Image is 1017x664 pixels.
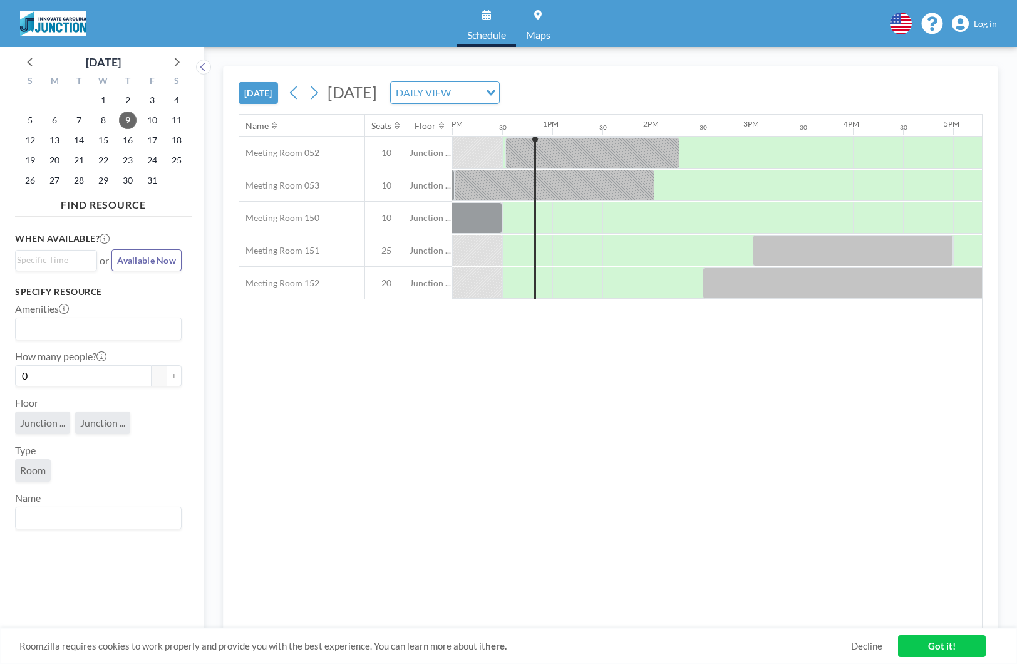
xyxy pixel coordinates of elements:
[851,640,882,652] a: Decline
[952,15,997,33] a: Log in
[18,74,43,90] div: S
[245,120,269,132] div: Name
[15,350,106,363] label: How many people?
[239,82,278,104] button: [DATE]
[117,255,176,266] span: Available Now
[328,83,377,101] span: [DATE]
[168,152,185,169] span: Saturday, October 25, 2025
[467,30,506,40] span: Schedule
[143,172,161,189] span: Friday, October 31, 2025
[70,112,88,129] span: Tuesday, October 7, 2025
[408,278,452,289] span: Junction ...
[415,120,436,132] div: Floor
[16,251,96,269] div: Search for option
[365,278,408,289] span: 20
[800,123,807,132] div: 30
[898,635,986,657] a: Got it!
[16,318,181,340] div: Search for option
[143,112,161,129] span: Friday, October 10, 2025
[46,152,63,169] span: Monday, October 20, 2025
[143,132,161,149] span: Friday, October 17, 2025
[700,123,707,132] div: 30
[393,85,453,101] span: DAILY VIEW
[365,245,408,256] span: 25
[239,278,319,289] span: Meeting Room 152
[43,74,67,90] div: M
[499,123,507,132] div: 30
[16,507,181,529] div: Search for option
[17,510,174,526] input: Search for option
[455,85,478,101] input: Search for option
[70,152,88,169] span: Tuesday, October 21, 2025
[20,11,86,36] img: organization-logo
[15,397,38,409] label: Floor
[408,147,452,158] span: Junction ...
[152,365,167,386] button: -
[15,492,41,504] label: Name
[119,112,137,129] span: Thursday, October 9, 2025
[46,112,63,129] span: Monday, October 6, 2025
[46,172,63,189] span: Monday, October 27, 2025
[643,119,659,128] div: 2PM
[365,212,408,224] span: 10
[20,417,65,428] span: Junction ...
[91,74,116,90] div: W
[168,112,185,129] span: Saturday, October 11, 2025
[408,245,452,256] span: Junction ...
[119,172,137,189] span: Thursday, October 30, 2025
[119,91,137,109] span: Thursday, October 2, 2025
[15,286,182,298] h3: Specify resource
[844,119,859,128] div: 4PM
[371,120,391,132] div: Seats
[408,180,452,191] span: Junction ...
[168,132,185,149] span: Saturday, October 18, 2025
[21,152,39,169] span: Sunday, October 19, 2025
[115,74,140,90] div: T
[239,147,319,158] span: Meeting Room 052
[17,321,174,337] input: Search for option
[443,119,463,128] div: 12PM
[21,172,39,189] span: Sunday, October 26, 2025
[119,152,137,169] span: Thursday, October 23, 2025
[111,249,182,271] button: Available Now
[80,417,125,428] span: Junction ...
[67,74,91,90] div: T
[408,212,452,224] span: Junction ...
[365,180,408,191] span: 10
[140,74,164,90] div: F
[239,245,319,256] span: Meeting Room 151
[119,132,137,149] span: Thursday, October 16, 2025
[143,152,161,169] span: Friday, October 24, 2025
[100,254,109,267] span: or
[95,152,112,169] span: Wednesday, October 22, 2025
[95,172,112,189] span: Wednesday, October 29, 2025
[86,53,121,71] div: [DATE]
[239,212,319,224] span: Meeting Room 150
[239,180,319,191] span: Meeting Room 053
[15,303,69,315] label: Amenities
[743,119,759,128] div: 3PM
[46,132,63,149] span: Monday, October 13, 2025
[974,18,997,29] span: Log in
[15,194,192,211] h4: FIND RESOURCE
[95,112,112,129] span: Wednesday, October 8, 2025
[164,74,188,90] div: S
[95,132,112,149] span: Wednesday, October 15, 2025
[365,147,408,158] span: 10
[70,132,88,149] span: Tuesday, October 14, 2025
[143,91,161,109] span: Friday, October 3, 2025
[19,640,851,652] span: Roomzilla requires cookies to work properly and provide you with the best experience. You can lea...
[95,91,112,109] span: Wednesday, October 1, 2025
[543,119,559,128] div: 1PM
[17,253,90,267] input: Search for option
[944,119,959,128] div: 5PM
[485,640,507,651] a: here.
[526,30,550,40] span: Maps
[167,365,182,386] button: +
[15,444,36,457] label: Type
[168,91,185,109] span: Saturday, October 4, 2025
[21,112,39,129] span: Sunday, October 5, 2025
[599,123,607,132] div: 30
[70,172,88,189] span: Tuesday, October 28, 2025
[20,464,46,476] span: Room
